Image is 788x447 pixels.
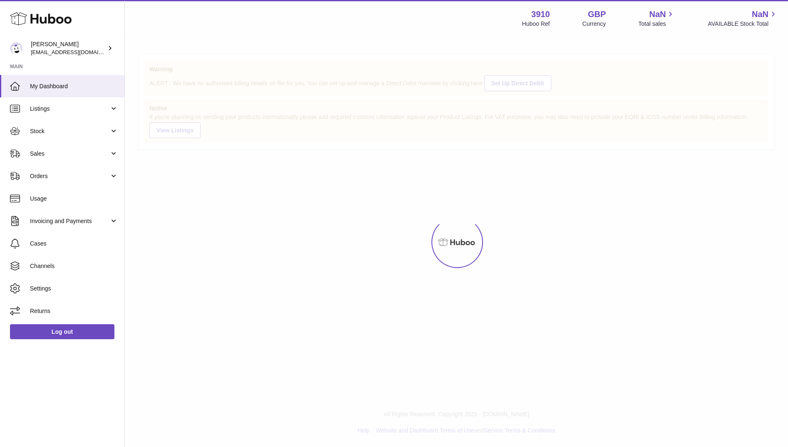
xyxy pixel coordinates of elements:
[30,127,109,135] span: Stock
[30,105,109,113] span: Listings
[30,307,118,315] span: Returns
[752,9,768,20] span: NaN
[30,285,118,293] span: Settings
[30,172,109,180] span: Orders
[30,82,118,90] span: My Dashboard
[31,40,106,56] div: [PERSON_NAME]
[531,9,550,20] strong: 3910
[10,324,114,339] a: Log out
[30,262,118,270] span: Channels
[582,20,606,28] div: Currency
[638,20,675,28] span: Total sales
[522,20,550,28] div: Huboo Ref
[708,9,778,28] a: NaN AVAILABLE Stock Total
[30,150,109,158] span: Sales
[10,42,22,55] img: max@shopogolic.net
[649,9,666,20] span: NaN
[30,217,109,225] span: Invoicing and Payments
[30,240,118,248] span: Cases
[31,49,122,55] span: [EMAIL_ADDRESS][DOMAIN_NAME]
[708,20,778,28] span: AVAILABLE Stock Total
[638,9,675,28] a: NaN Total sales
[588,9,606,20] strong: GBP
[30,195,118,203] span: Usage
